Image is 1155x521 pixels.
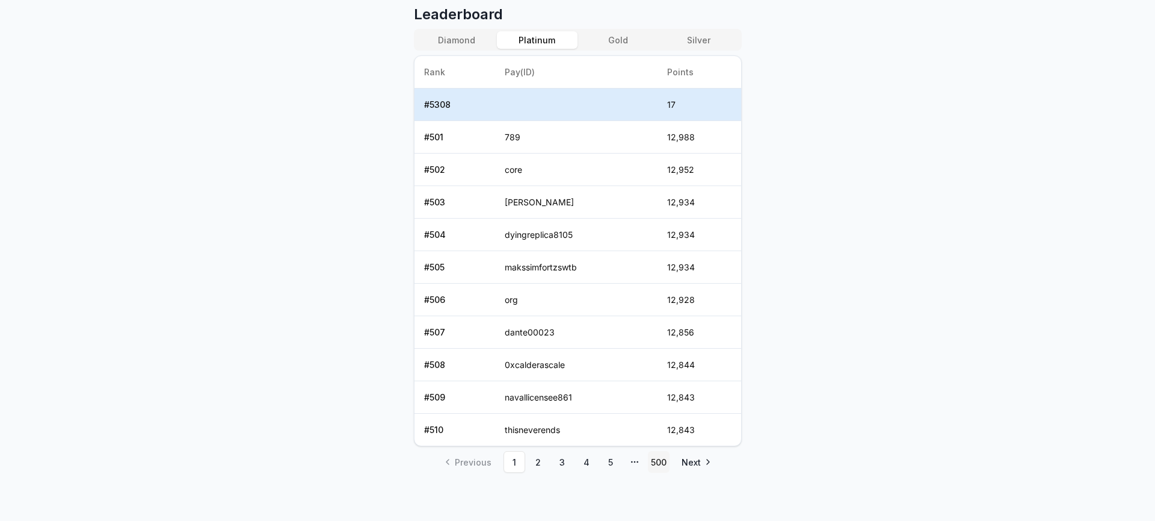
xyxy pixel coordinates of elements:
[414,349,496,381] td: # 508
[495,121,658,154] td: 789
[658,89,741,121] td: 17
[414,316,496,349] td: # 507
[658,219,741,251] td: 12,934
[648,451,670,473] a: 500
[414,219,496,251] td: # 504
[658,56,741,89] th: Points
[414,5,742,24] span: Leaderboard
[414,89,496,121] td: # 5308
[600,451,621,473] a: 5
[414,56,496,89] th: Rank
[495,414,658,446] td: thisneverends
[414,284,496,316] td: # 506
[658,251,741,284] td: 12,934
[504,451,525,473] a: 1
[495,349,658,381] td: 0xcalderascale
[416,31,497,49] button: Diamond
[414,121,496,154] td: # 501
[414,186,496,219] td: # 503
[658,284,741,316] td: 12,928
[658,381,741,414] td: 12,843
[495,316,658,349] td: dante00023
[528,451,549,473] a: 2
[414,451,742,473] nav: pagination
[672,451,719,473] a: Go to next page
[414,251,496,284] td: # 505
[495,381,658,414] td: navallicensee861
[658,414,741,446] td: 12,843
[658,316,741,349] td: 12,856
[658,349,741,381] td: 12,844
[495,56,658,89] th: Pay(ID)
[495,251,658,284] td: makssimfortzswtb
[658,121,741,154] td: 12,988
[658,186,741,219] td: 12,934
[682,456,701,469] span: Next
[414,154,496,186] td: # 502
[495,284,658,316] td: org
[414,414,496,446] td: # 510
[414,381,496,414] td: # 509
[552,451,573,473] a: 3
[658,31,739,49] button: Silver
[577,31,658,49] button: Gold
[495,219,658,251] td: dyingreplica8105
[497,31,577,49] button: Platinum
[658,154,741,186] td: 12,952
[495,154,658,186] td: core
[576,451,597,473] a: 4
[495,186,658,219] td: [PERSON_NAME]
